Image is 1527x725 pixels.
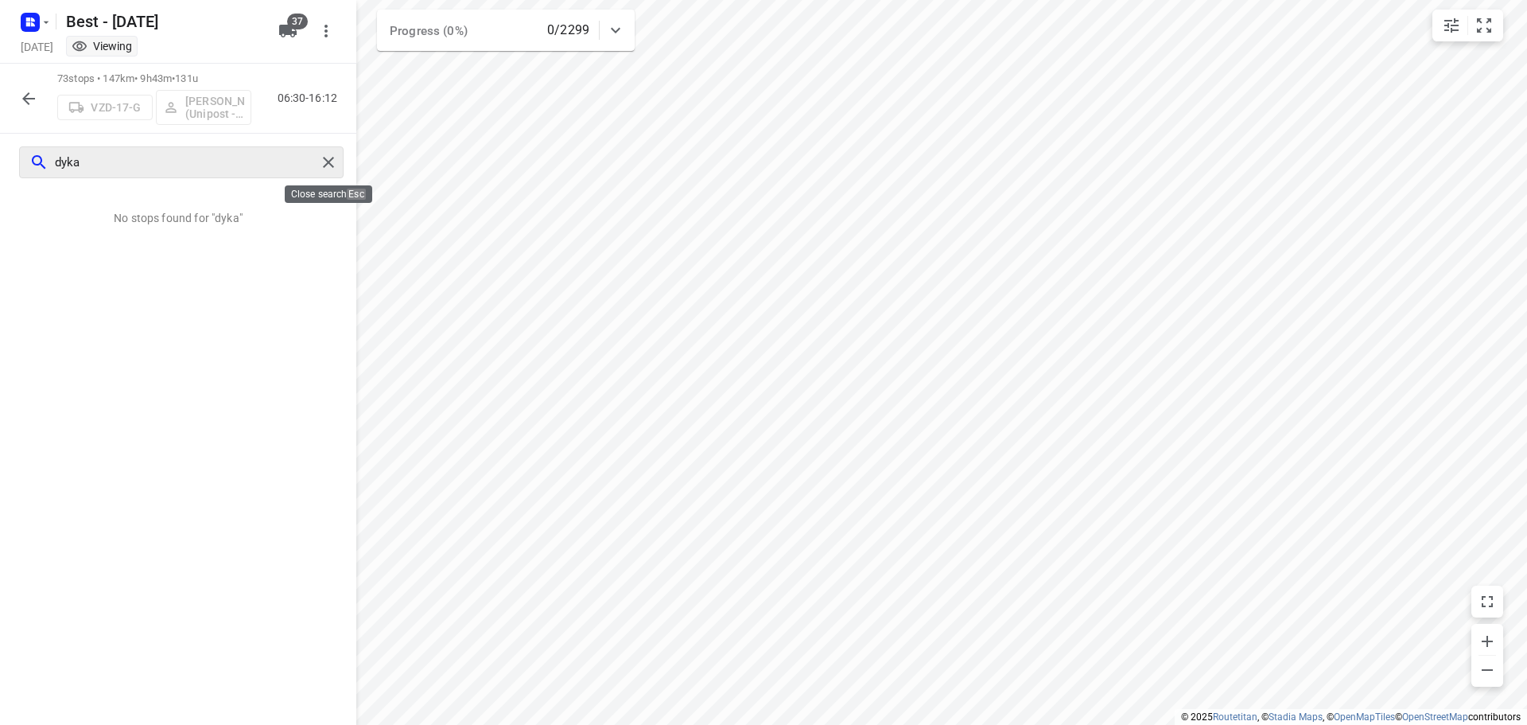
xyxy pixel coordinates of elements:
a: OpenStreetMap [1402,711,1468,723]
a: Routetitan [1213,711,1257,723]
span: • [172,72,175,84]
a: Stadia Maps [1269,711,1323,723]
span: Progress (0%) [390,24,468,38]
button: More [310,15,342,47]
button: Map settings [1436,10,1467,41]
input: Search stops within route [55,150,317,175]
div: Progress (0%)0/2299 [377,10,635,51]
p: 0/2299 [547,21,589,40]
p: No stops found for "dyka" [114,210,243,226]
a: OpenMapTiles [1334,711,1395,723]
p: 06:30-16:12 [278,90,344,107]
div: You are currently in view mode. To make any changes, go to edit project. [72,38,132,54]
div: small contained button group [1432,10,1503,41]
button: Fit zoom [1468,10,1500,41]
p: 73 stops • 147km • 9h43m [57,72,251,87]
button: 37 [272,15,304,47]
span: 131u [175,72,198,84]
li: © 2025 , © , © © contributors [1181,711,1521,723]
span: 37 [287,14,308,29]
